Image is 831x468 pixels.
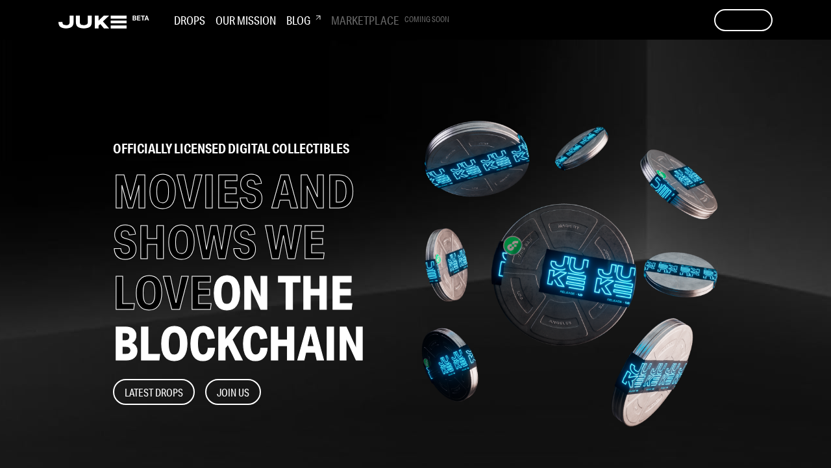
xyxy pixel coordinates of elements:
h1: MOVIES AND SHOWS WE LOVE [113,166,397,369]
h3: Our Mission [216,13,276,27]
h3: Drops [174,13,205,27]
h2: officially licensed digital collectibles [113,142,397,155]
span: ON THE BLOCKCHAIN [113,264,366,371]
button: Latest Drops [113,379,195,405]
h3: Blog [286,13,321,27]
button: Join Us [205,379,261,405]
